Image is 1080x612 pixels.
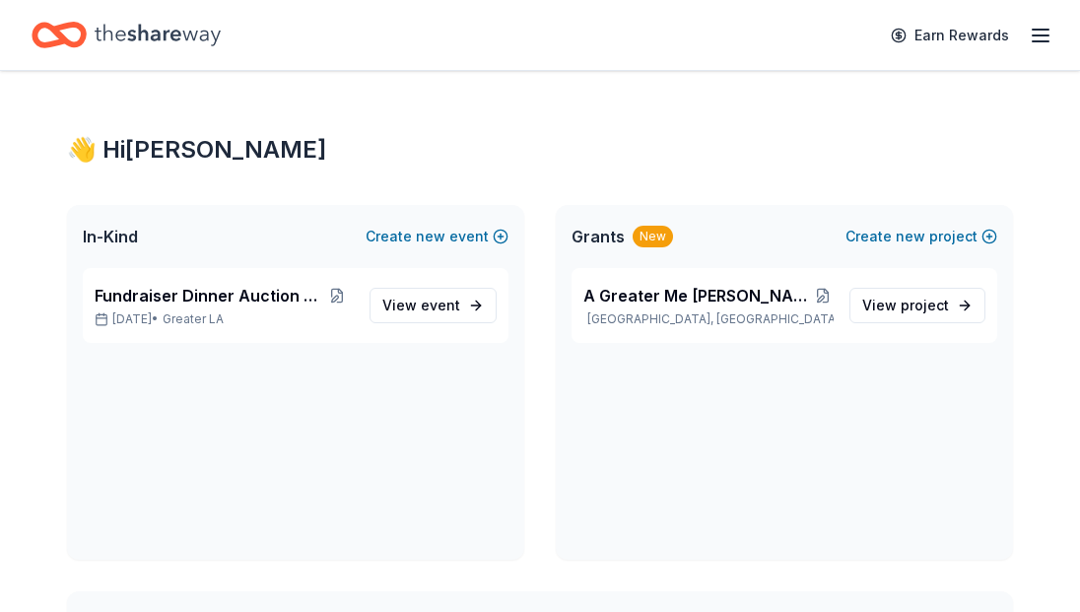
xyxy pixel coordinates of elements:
[366,225,508,248] button: Createnewevent
[32,12,221,58] a: Home
[421,297,460,313] span: event
[901,297,949,313] span: project
[862,294,949,317] span: View
[83,225,138,248] span: In-Kind
[879,18,1021,53] a: Earn Rewards
[896,225,925,248] span: new
[849,288,985,323] a: View project
[583,311,834,327] p: [GEOGRAPHIC_DATA], [GEOGRAPHIC_DATA]
[572,225,625,248] span: Grants
[583,284,811,307] span: A Greater Me [PERSON_NAME] Youth Empowerment
[845,225,997,248] button: Createnewproject
[370,288,497,323] a: View event
[633,226,673,247] div: New
[163,311,224,327] span: Greater LA
[95,311,354,327] p: [DATE] •
[416,225,445,248] span: new
[67,134,1013,166] div: 👋 Hi [PERSON_NAME]
[382,294,460,317] span: View
[95,284,321,307] span: Fundraiser Dinner Auction & Raffle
